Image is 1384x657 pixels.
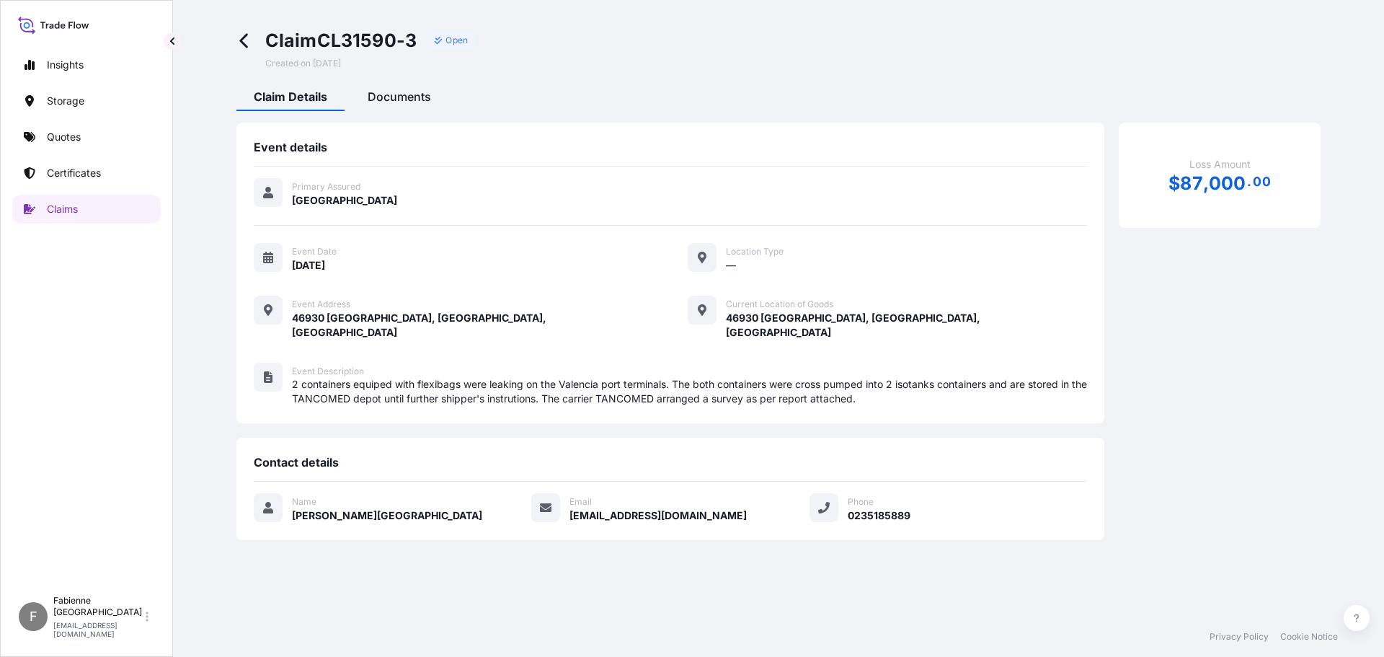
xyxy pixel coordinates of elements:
p: Certificates [47,166,101,180]
span: Event Description [292,366,364,377]
p: Fabienne [GEOGRAPHIC_DATA] [53,595,143,618]
span: Loss Amount [1189,157,1251,172]
p: Storage [47,94,84,108]
span: Contact details [254,455,339,469]
span: [PERSON_NAME][GEOGRAPHIC_DATA] [292,508,482,523]
span: Claim CL31590-3 [265,29,417,52]
span: Event Address [292,299,350,310]
span: 2 containers equiped with flexibags were leaking on the Valencia port terminals. The both contain... [292,377,1087,406]
span: [EMAIL_ADDRESS][DOMAIN_NAME] [569,508,747,523]
span: Name [292,496,316,508]
a: Storage [12,87,161,115]
span: 46930 [GEOGRAPHIC_DATA], [GEOGRAPHIC_DATA], [GEOGRAPHIC_DATA] [726,311,1087,340]
span: Email [569,496,592,508]
span: Primary Assured [292,181,360,193]
span: [DATE] [292,258,325,273]
span: Phone [848,496,874,508]
span: $ [1168,175,1180,193]
span: 46930 [GEOGRAPHIC_DATA], [GEOGRAPHIC_DATA], [GEOGRAPHIC_DATA] [292,311,653,340]
span: F [30,609,37,624]
p: Insights [47,58,84,72]
a: Certificates [12,159,161,188]
a: Insights [12,50,161,79]
span: Event Date [292,246,337,257]
a: Cookie Notice [1280,631,1338,643]
a: Claims [12,195,161,224]
span: [DATE] [313,58,341,69]
span: 87 [1180,175,1202,193]
span: Current Location of Goods [726,299,833,310]
span: 000 [1209,175,1246,193]
span: Documents [368,89,431,104]
span: Created on [265,58,341,69]
span: 00 [1253,177,1270,186]
span: 0235185889 [848,508,910,523]
a: Quotes [12,123,161,151]
span: , [1203,175,1209,193]
span: — [726,258,736,273]
span: Location Type [726,246,784,257]
p: Claims [47,202,78,216]
p: [EMAIL_ADDRESS][DOMAIN_NAME] [53,621,143,638]
p: Quotes [47,130,81,144]
p: Open [445,35,468,46]
span: Event details [254,140,327,154]
a: Privacy Policy [1210,631,1269,643]
span: [GEOGRAPHIC_DATA] [292,193,397,208]
span: . [1247,177,1251,186]
span: Claim Details [254,89,327,104]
